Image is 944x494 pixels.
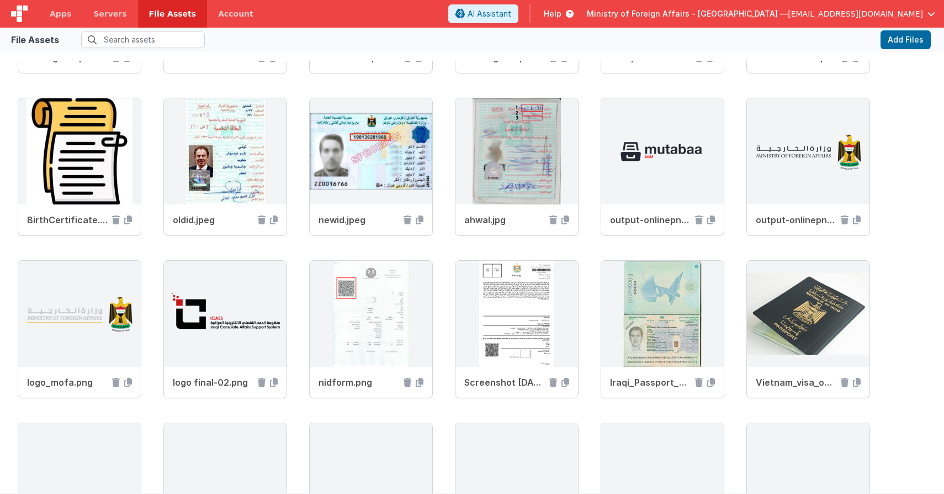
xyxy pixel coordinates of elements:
span: newid.jpeg [319,213,399,227]
span: Help [544,8,561,19]
span: [EMAIL_ADDRESS][DOMAIN_NAME] [788,8,923,19]
span: AI Assistant [468,8,511,19]
span: nidform.png [319,376,399,389]
span: logo final-02.png [173,376,253,389]
input: Search assets [81,31,205,48]
span: BirthCertificate.jpg [27,213,108,227]
button: Ministry of Foreign Affairs - [GEOGRAPHIC_DATA] — [EMAIL_ADDRESS][DOMAIN_NAME] [587,8,935,19]
span: output-onlinepngtools-7.png [756,213,836,227]
span: Servers [93,8,126,19]
span: Screenshot 2024-11-10 at 6.44.43 pm.png [464,376,545,389]
button: AI Assistant [448,4,518,23]
span: ahwal.jpg [464,213,545,227]
span: Apps [50,8,71,19]
span: logo_mofa.png [27,376,108,389]
span: Ministry of Foreign Affairs - [GEOGRAPHIC_DATA] — [587,8,788,19]
div: File Assets [11,33,59,46]
span: output-onlinepngtools (7).png [610,213,691,227]
span: File Assets [149,8,197,19]
span: Iraqi_Passport_B_Series_Data_Page.jpg [610,376,691,389]
button: Add Files [881,30,931,49]
span: Vietnam_visa_online_for_Iraq_passport_holders.jpg [756,376,836,389]
span: oldid.jpeg [173,213,253,227]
